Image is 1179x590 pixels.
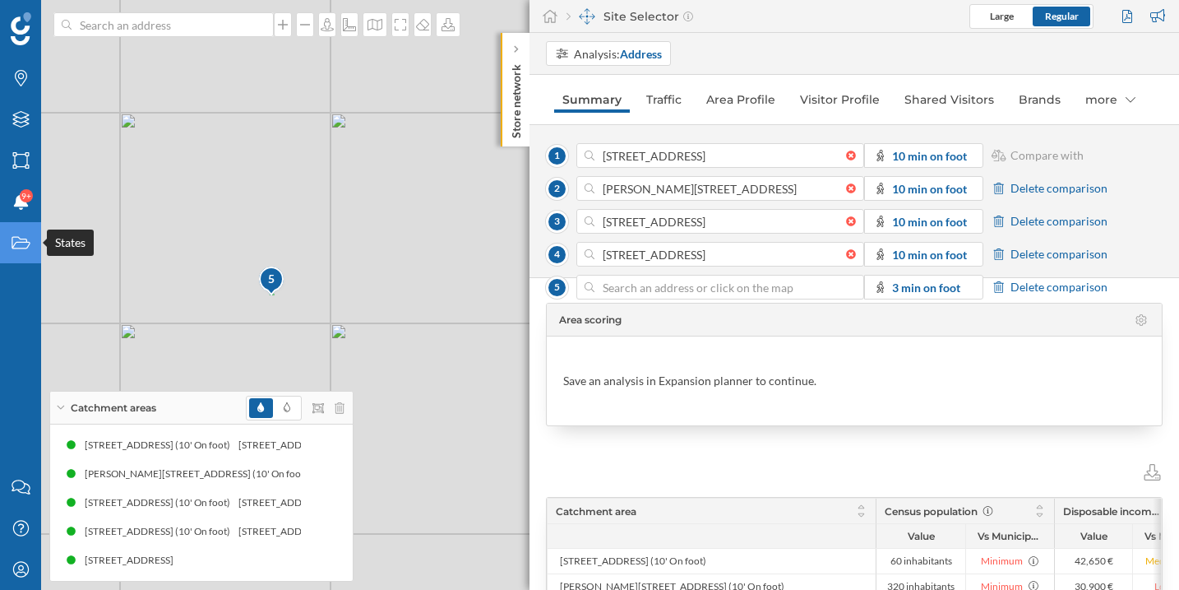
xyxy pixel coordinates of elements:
span: Large [990,10,1014,22]
div: [STREET_ADDRESS] (10' On foot) [234,437,388,453]
span: Support [35,12,94,26]
a: Shared Visitors [896,86,1002,113]
div: 5 [258,271,285,287]
span: Catchment areas [71,401,156,416]
div: [STREET_ADDRESS] (10' On foot) [81,523,234,540]
a: Area Profile [698,86,784,113]
div: [STREET_ADDRESS] (10' On foot) [81,495,234,511]
span: Compare with [1010,147,1084,164]
strong: 10 min on foot [892,248,967,262]
strong: Address [620,47,662,61]
span: Disposable income by household [1063,505,1164,518]
span: 1 [546,145,568,167]
span: Value [908,530,935,542]
span: 42,650 € [1075,555,1113,568]
span: Vs Municipality [978,530,1042,542]
strong: 10 min on foot [892,215,967,229]
span: 2 [546,178,568,200]
span: 4 [546,244,568,266]
span: 3 [546,211,568,233]
span: Minimum [981,554,1023,569]
strong: 10 min on foot [892,182,967,196]
span: Catchment area [556,505,636,518]
span: Delete comparison [1010,213,1107,230]
strong: 10 min on foot [892,149,967,163]
div: [PERSON_NAME][STREET_ADDRESS] (10' On foot) [79,466,310,482]
img: dashboards-manager.svg [579,8,595,25]
span: 9+ [21,188,31,204]
span: Delete comparison [1010,246,1107,262]
span: 60 inhabitants [890,555,952,568]
div: States [47,230,94,256]
div: [STREET_ADDRESS] [85,552,182,569]
div: Save an analysis in Expansion planner to continue. [563,373,816,389]
span: [STREET_ADDRESS] (10' On foot) [560,555,706,568]
span: Area scoring [559,313,622,328]
div: 5 [258,266,283,295]
div: more [1077,86,1144,113]
a: Brands [1010,86,1069,113]
span: Value [1080,530,1107,542]
div: [STREET_ADDRESS] (10' On foot) [234,523,388,540]
a: Summary [554,86,630,113]
a: Visitor Profile [792,86,888,113]
p: Store network [508,58,525,138]
span: Census population [885,505,978,518]
span: Delete comparison [1010,180,1107,197]
a: Traffic [638,86,690,113]
span: 5 [546,276,568,299]
div: [STREET_ADDRESS] (10' On foot) [234,495,388,511]
div: Analysis: [574,45,662,63]
div: [STREET_ADDRESS] (10' On foot) [81,437,234,453]
img: Geoblink Logo [11,12,31,45]
span: Regular [1045,10,1079,22]
div: Site Selector [566,8,693,25]
img: pois-map-marker.svg [258,266,286,298]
